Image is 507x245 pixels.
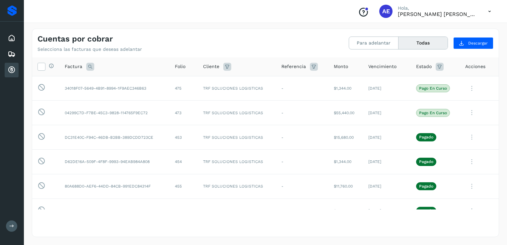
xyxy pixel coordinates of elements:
td: - [276,76,328,101]
span: Acciones [465,63,485,70]
td: - [276,149,328,174]
td: DC31E40C-F94C-46DB-B2BB-389DCDD723CE [59,125,170,150]
button: Descargar [453,37,493,49]
button: Para adelantar [349,37,398,49]
td: [DATE] [363,76,410,101]
span: Cliente [203,63,219,70]
td: 452 [170,199,197,223]
td: - [276,199,328,223]
td: 2EB45A80-D594-4A5A-B847-39FF5BB5830B [59,199,170,223]
span: Vencimiento [368,63,397,70]
td: TRF SOLUCIONES LOGISTICAS [198,101,276,125]
td: 453 [170,125,197,150]
td: 04299C7D-F7BE-45C3-9828-114765F9EC72 [59,101,170,125]
span: Monto [334,63,348,70]
p: Selecciona las facturas que deseas adelantar [37,46,142,52]
td: [DATE] [363,174,410,199]
p: Pagado [419,135,433,139]
div: Cuentas por cobrar [5,63,19,77]
p: Pago en curso [419,86,447,91]
p: Pago en curso [419,111,447,115]
td: 475 [170,76,197,101]
button: Todas [398,37,448,49]
span: Factura [65,63,82,70]
td: 454 [170,149,197,174]
td: TRF SOLUCIONES LOGISTICAS [198,174,276,199]
span: Descargar [468,40,488,46]
td: 34018F07-5649-4B91-8994-1F9AEC346B63 [59,76,170,101]
p: Hola, [398,5,477,11]
td: - [276,174,328,199]
td: 455 [170,174,197,199]
td: TRF SOLUCIONES LOGISTICAS [198,199,276,223]
td: 80A688D0-AEF6-44DD-84CB-991EDC84314F [59,174,170,199]
td: $3,360.00 [328,199,363,223]
td: $55,440.00 [328,101,363,125]
h4: Cuentas por cobrar [37,34,113,44]
div: Embarques [5,47,19,61]
td: [DATE] [363,149,410,174]
td: - [276,101,328,125]
td: TRF SOLUCIONES LOGISTICAS [198,149,276,174]
td: [DATE] [363,125,410,150]
p: Pagado [419,159,433,164]
td: - [276,125,328,150]
td: $1,344.00 [328,76,363,101]
span: Folio [175,63,185,70]
p: Pagado [419,208,433,213]
td: TRF SOLUCIONES LOGISTICAS [198,76,276,101]
td: $11,760.00 [328,174,363,199]
p: AARON EDUARDO GOMEZ ULLOA [398,11,477,17]
td: 473 [170,101,197,125]
div: Inicio [5,31,19,45]
td: [DATE] [363,199,410,223]
span: Referencia [281,63,306,70]
span: Estado [416,63,432,70]
td: D62DE16A-509F-4F8F-9993-94EAB984A808 [59,149,170,174]
td: [DATE] [363,101,410,125]
td: $15,680.00 [328,125,363,150]
td: TRF SOLUCIONES LOGISTICAS [198,125,276,150]
p: Pagado [419,184,433,189]
td: $1,344.00 [328,149,363,174]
